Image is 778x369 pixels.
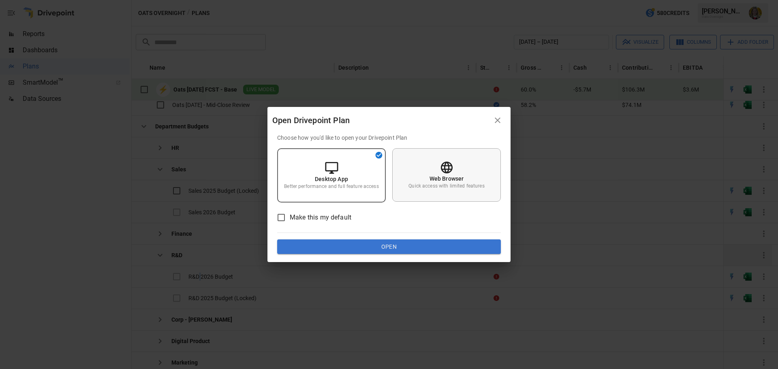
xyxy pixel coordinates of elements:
button: Open [277,239,501,254]
span: Make this my default [290,213,351,222]
p: Better performance and full feature access [284,183,378,190]
p: Web Browser [430,175,464,183]
p: Choose how you'd like to open your Drivepoint Plan [277,134,501,142]
div: Open Drivepoint Plan [272,114,489,127]
p: Quick access with limited features [408,183,484,190]
p: Desktop App [315,175,348,183]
